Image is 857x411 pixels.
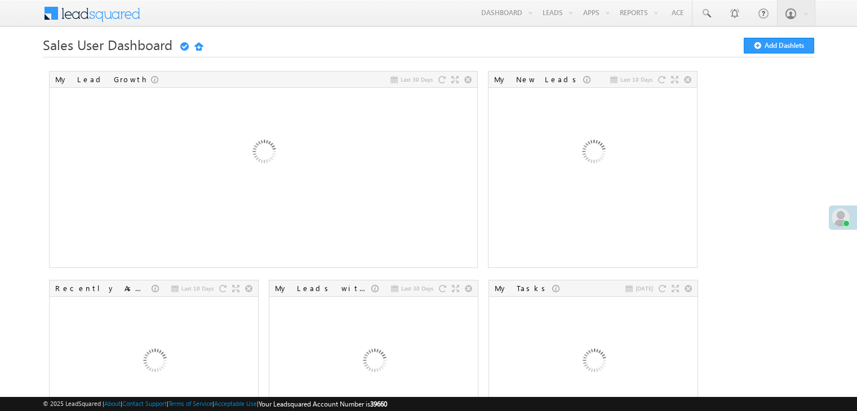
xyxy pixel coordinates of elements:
span: Your Leadsquared Account Number is [259,400,387,408]
span: Last 10 Days [620,74,652,84]
span: Last 10 Days [181,283,214,293]
span: Sales User Dashboard [43,35,172,53]
div: My Lead Growth [55,74,151,84]
a: Contact Support [122,400,167,407]
button: Add Dashlets [744,38,814,53]
a: Terms of Service [168,400,212,407]
a: Acceptable Use [214,400,257,407]
div: My Tasks [495,283,552,293]
a: About [104,400,121,407]
div: Recently Assigned Leads [55,283,152,293]
span: © 2025 LeadSquared | | | | | [43,399,387,409]
span: 39660 [370,400,387,408]
span: [DATE] [636,283,653,293]
img: Loading... [532,93,654,214]
div: My New Leads [494,74,583,84]
span: Last 30 Days [401,283,433,293]
img: Loading... [203,93,324,214]
span: Last 30 Days [401,74,433,84]
div: My Leads with Stage Change [275,283,371,293]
